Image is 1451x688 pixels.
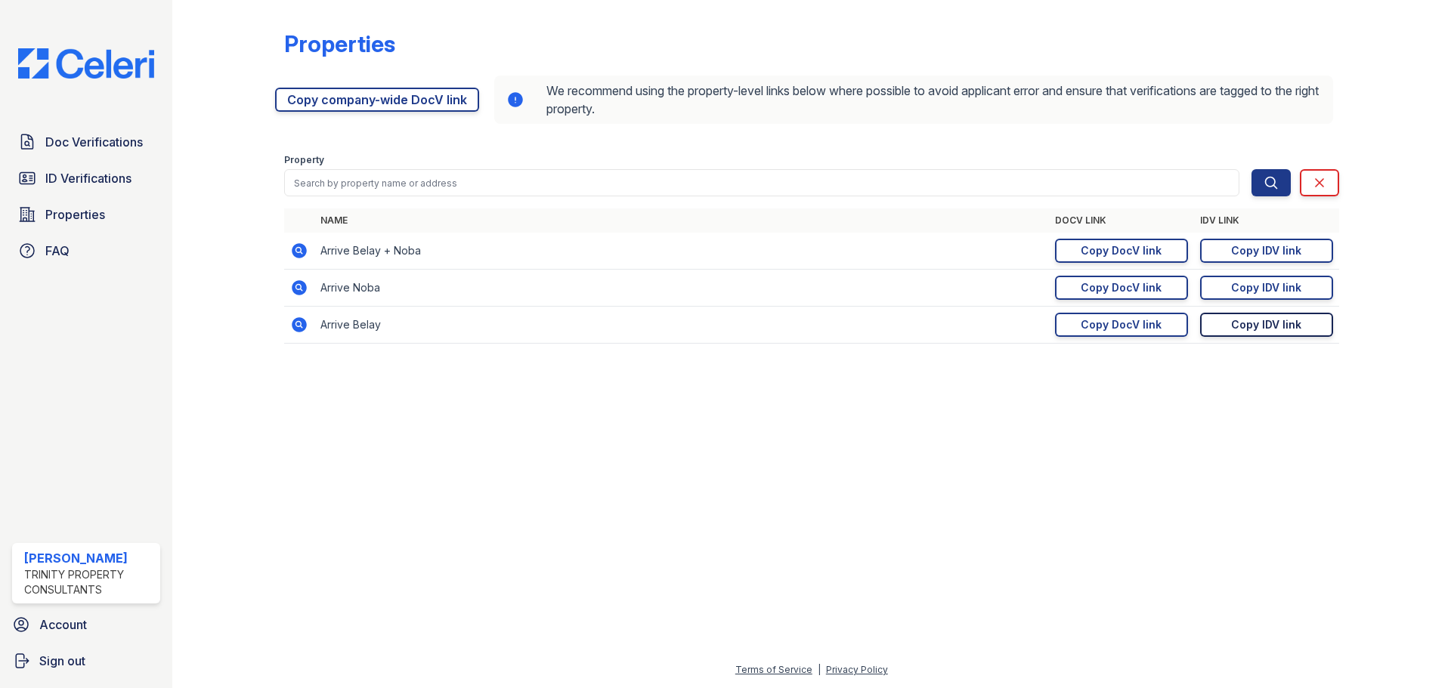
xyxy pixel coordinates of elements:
span: Account [39,615,87,634]
span: Sign out [39,652,85,670]
div: | [818,664,821,675]
div: Properties [284,30,395,57]
img: CE_Logo_Blue-a8612792a0a2168367f1c8372b55b34899dd931a85d93a1a3d3e32e68fde9ad4.png [6,48,166,79]
a: Terms of Service [735,664,812,675]
div: Copy DocV link [1081,317,1162,332]
div: Copy DocV link [1081,280,1162,295]
div: Copy IDV link [1231,280,1301,295]
div: Trinity Property Consultants [24,567,154,597]
a: Sign out [6,646,166,676]
a: FAQ [12,236,160,266]
td: Arrive Belay [314,307,1049,344]
a: Copy DocV link [1055,276,1188,300]
th: DocV Link [1049,208,1194,233]
div: [PERSON_NAME] [24,549,154,567]
label: Property [284,154,324,166]
span: Properties [45,205,105,224]
input: Search by property name or address [284,169,1239,196]
span: Doc Verifications [45,133,143,151]
div: Copy DocV link [1081,243,1162,258]
div: Copy IDV link [1231,243,1301,258]
a: Privacy Policy [826,664,888,675]
span: FAQ [45,242,70,260]
span: ID Verifications [45,169,131,187]
a: Doc Verifications [12,127,160,157]
a: Properties [12,199,160,230]
a: Copy IDV link [1200,239,1333,263]
td: Arrive Belay + Noba [314,233,1049,270]
td: Arrive Noba [314,270,1049,307]
th: Name [314,208,1049,233]
div: We recommend using the property-level links below where possible to avoid applicant error and ens... [494,76,1333,124]
a: Copy DocV link [1055,239,1188,263]
th: IDV Link [1194,208,1339,233]
a: Copy IDV link [1200,313,1333,337]
a: ID Verifications [12,163,160,193]
a: Copy IDV link [1200,276,1333,300]
div: Copy IDV link [1231,317,1301,332]
a: Copy company-wide DocV link [275,88,479,112]
a: Account [6,609,166,640]
a: Copy DocV link [1055,313,1188,337]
